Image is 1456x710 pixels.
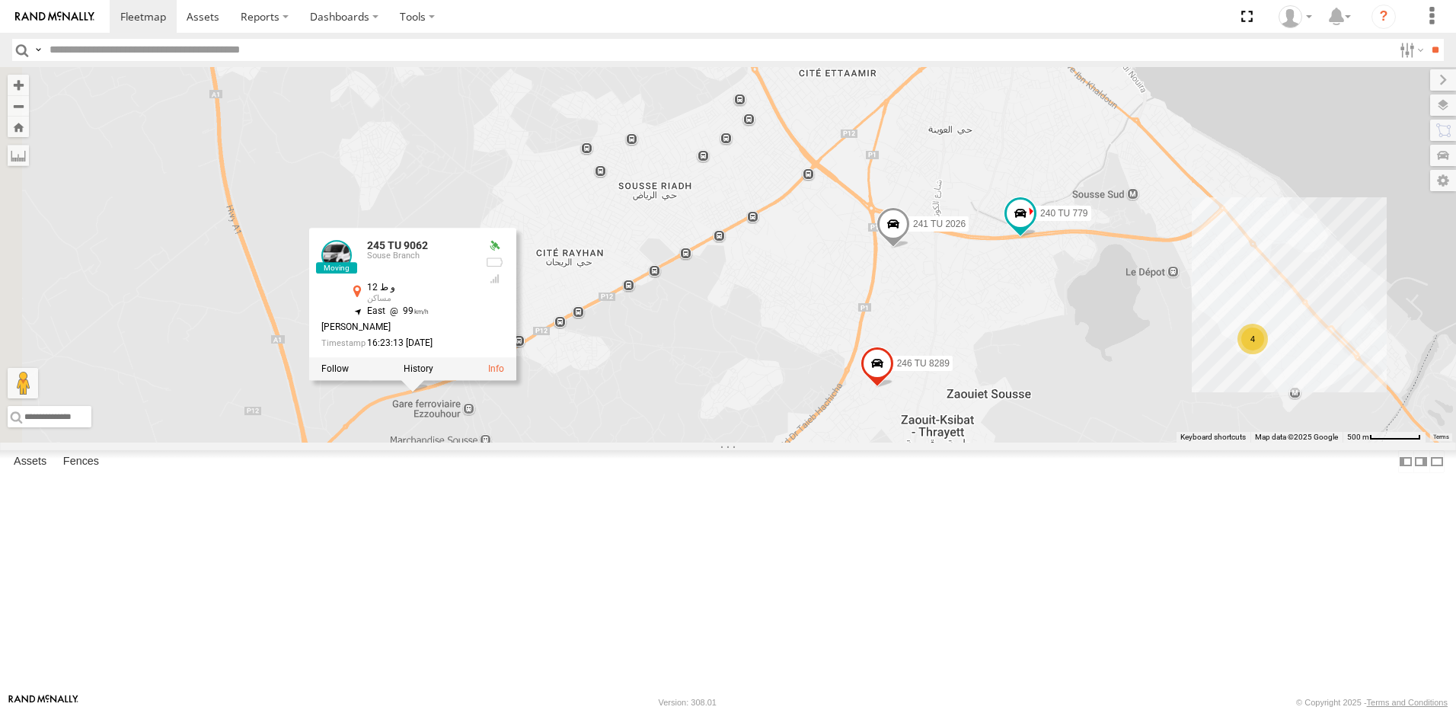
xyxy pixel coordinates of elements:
label: Measure [8,145,29,166]
a: 245 TU 9062 [367,239,428,251]
label: Map Settings [1430,170,1456,191]
div: Souse Branch [367,251,474,261]
a: View Asset Details [321,240,352,270]
span: Map data ©2025 Google [1255,433,1338,441]
span: 99 [385,305,429,316]
button: Zoom in [8,75,29,95]
button: Zoom out [8,95,29,117]
label: View Asset History [404,363,433,374]
div: © Copyright 2025 - [1296,698,1448,707]
div: GSM Signal = 4 [486,273,504,285]
button: Zoom Home [8,117,29,137]
span: 246 TU 8289 [897,358,950,369]
a: Terms (opens in new tab) [1433,434,1449,440]
label: Realtime tracking of Asset [321,363,349,374]
button: Map Scale: 500 m per 64 pixels [1343,432,1426,443]
div: و ط 12 [367,283,474,293]
label: Hide Summary Table [1429,450,1445,472]
label: Search Filter Options [1394,39,1426,61]
div: مساكن [367,294,474,303]
div: Version: 308.01 [659,698,717,707]
span: East [367,305,385,316]
span: 241 TU 2026 [913,219,966,229]
div: 4 [1237,324,1268,354]
a: Visit our Website [8,695,78,710]
i: ? [1371,5,1396,29]
div: Valid GPS Fix [486,240,504,252]
button: Drag Pegman onto the map to open Street View [8,368,38,398]
span: 240 TU 779 [1040,207,1088,218]
label: Dock Summary Table to the Right [1413,450,1429,472]
a: Terms and Conditions [1367,698,1448,707]
div: No battery health information received from this device. [486,256,504,268]
div: Nejah Benkhalifa [1273,5,1317,28]
span: 500 m [1347,433,1369,441]
label: Fences [56,451,107,472]
a: View Asset Details [488,363,504,374]
label: Search Query [32,39,44,61]
div: Date/time of location update [321,338,474,348]
img: rand-logo.svg [15,11,94,22]
div: [PERSON_NAME] [321,322,474,332]
label: Dock Summary Table to the Left [1398,450,1413,472]
button: Keyboard shortcuts [1180,432,1246,443]
label: Assets [6,451,54,472]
